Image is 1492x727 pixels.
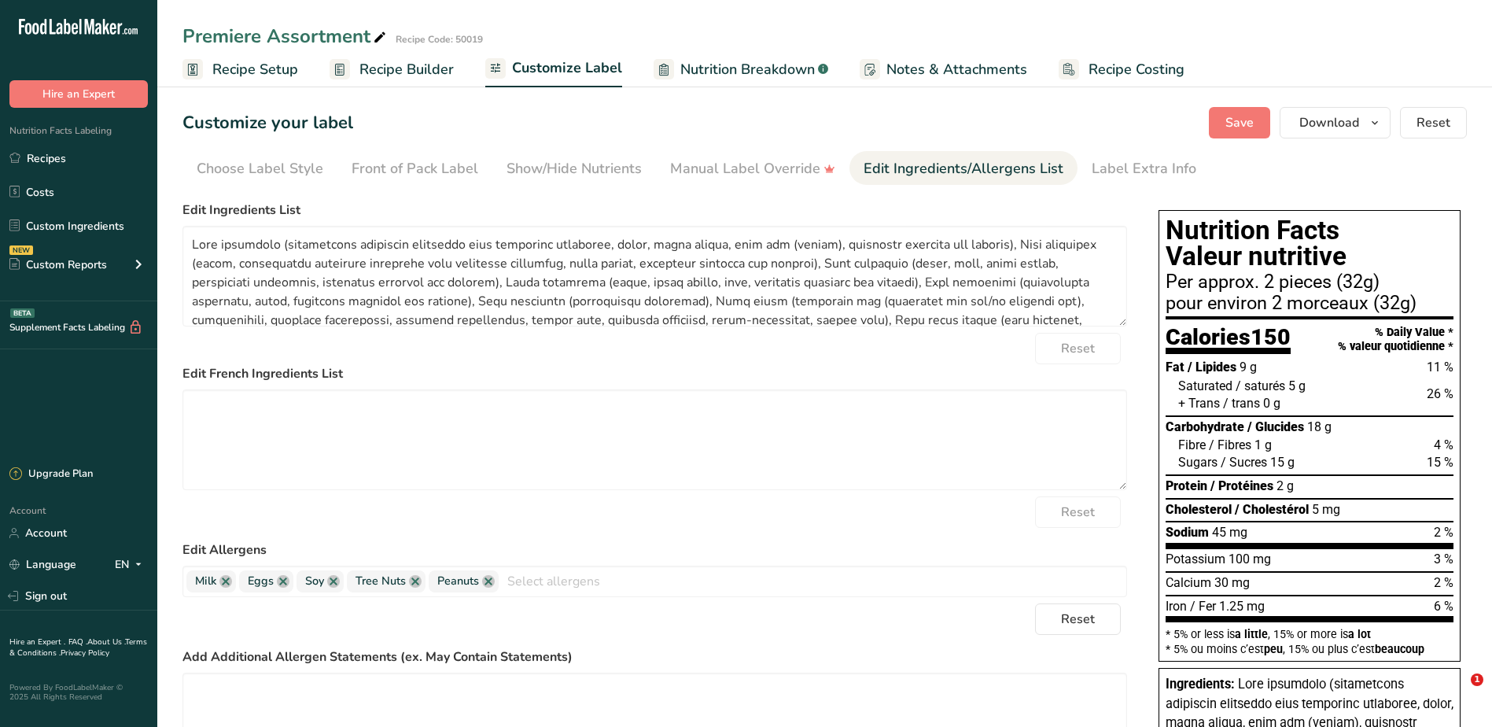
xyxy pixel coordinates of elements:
[182,648,1127,666] label: Add Additional Allergen Statements (ex. May Contain Statements)
[670,158,835,179] div: Manual Label Override
[1219,599,1265,614] span: 1.25 mg
[68,637,87,648] a: FAQ .
[1178,437,1206,452] span: Fibre
[1375,643,1424,655] span: beaucoup
[1209,437,1251,452] span: / Fibres
[1166,360,1184,375] span: Fat
[864,158,1063,179] div: Edit Ingredients/Allergens List
[9,551,76,578] a: Language
[1427,386,1453,401] span: 26 %
[499,569,1126,593] input: Select allergens
[1270,455,1295,470] span: 15 g
[1235,628,1268,640] span: a little
[1434,575,1453,590] span: 2 %
[1280,107,1391,138] button: Download
[1247,419,1304,434] span: / Glucides
[1221,455,1267,470] span: / Sucres
[1166,273,1453,292] div: Per approx. 2 pieces (32g)
[1312,502,1340,517] span: 5 mg
[1092,158,1196,179] div: Label Extra Info
[1299,113,1359,132] span: Download
[1178,396,1220,411] span: + Trans
[654,52,828,87] a: Nutrition Breakdown
[182,364,1127,383] label: Edit French Ingredients List
[1223,396,1260,411] span: / trans
[1307,419,1332,434] span: 18 g
[182,22,389,50] div: Premiere Assortment
[1210,478,1273,493] span: / Protéines
[1236,378,1285,393] span: / saturés
[1190,599,1216,614] span: / Fer
[9,637,65,648] a: Hire an Expert .
[1166,525,1209,540] span: Sodium
[1061,610,1095,629] span: Reset
[1439,673,1476,711] iframe: Intercom live chat
[1188,360,1236,375] span: / Lipides
[9,256,107,273] div: Custom Reports
[9,80,148,108] button: Hire an Expert
[1434,552,1453,566] span: 3 %
[10,308,35,318] div: BETA
[1434,599,1453,614] span: 6 %
[1166,575,1211,590] span: Calcium
[359,59,454,80] span: Recipe Builder
[1263,396,1280,411] span: 0 g
[1254,437,1272,452] span: 1 g
[512,57,622,79] span: Customize Label
[1209,107,1270,138] button: Save
[305,573,324,590] span: Soy
[1166,622,1453,655] section: * 5% or less is , 15% or more is
[396,32,483,46] div: Recipe Code: 50019
[1427,360,1453,375] span: 11 %
[1434,525,1453,540] span: 2 %
[1061,503,1095,522] span: Reset
[182,541,1127,559] label: Edit Allergens
[1264,643,1283,655] span: peu
[1235,502,1309,517] span: / Cholestérol
[1178,378,1232,393] span: Saturated
[1178,455,1218,470] span: Sugars
[182,201,1127,220] label: Edit Ingredients List
[1225,113,1254,132] span: Save
[1416,113,1450,132] span: Reset
[212,59,298,80] span: Recipe Setup
[195,573,216,590] span: Milk
[352,158,478,179] div: Front of Pack Label
[1240,360,1257,375] span: 9 g
[1089,59,1184,80] span: Recipe Costing
[1229,552,1271,566] span: 100 mg
[1166,644,1453,655] div: * 5% ou moins c’est , 15% ou plus c’est
[1166,217,1453,270] h1: Nutrition Facts Valeur nutritive
[9,637,147,659] a: Terms & Conditions .
[1471,673,1483,686] span: 1
[1061,339,1095,358] span: Reset
[115,555,148,574] div: EN
[1251,323,1291,350] span: 150
[1035,496,1121,528] button: Reset
[1214,575,1250,590] span: 30 mg
[182,110,353,136] h1: Customize your label
[507,158,642,179] div: Show/Hide Nutrients
[87,637,125,648] a: About Us .
[1166,478,1207,493] span: Protein
[1338,326,1453,353] div: % Daily Value * % valeur quotidienne *
[9,467,93,482] div: Upgrade Plan
[1166,552,1225,566] span: Potassium
[1348,628,1371,640] span: a lot
[1166,294,1453,313] div: pour environ 2 morceaux (32g)
[356,573,406,590] span: Tree Nuts
[437,573,479,590] span: Peanuts
[182,52,298,87] a: Recipe Setup
[680,59,815,80] span: Nutrition Breakdown
[1166,326,1291,355] div: Calories
[1427,455,1453,470] span: 15 %
[1166,599,1187,614] span: Iron
[1166,677,1235,692] span: Ingredients:
[61,648,109,659] a: Privacy Policy
[1166,502,1232,517] span: Cholesterol
[9,683,148,702] div: Powered By FoodLabelMaker © 2025 All Rights Reserved
[1035,333,1121,364] button: Reset
[248,573,274,590] span: Eggs
[330,52,454,87] a: Recipe Builder
[1434,437,1453,452] span: 4 %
